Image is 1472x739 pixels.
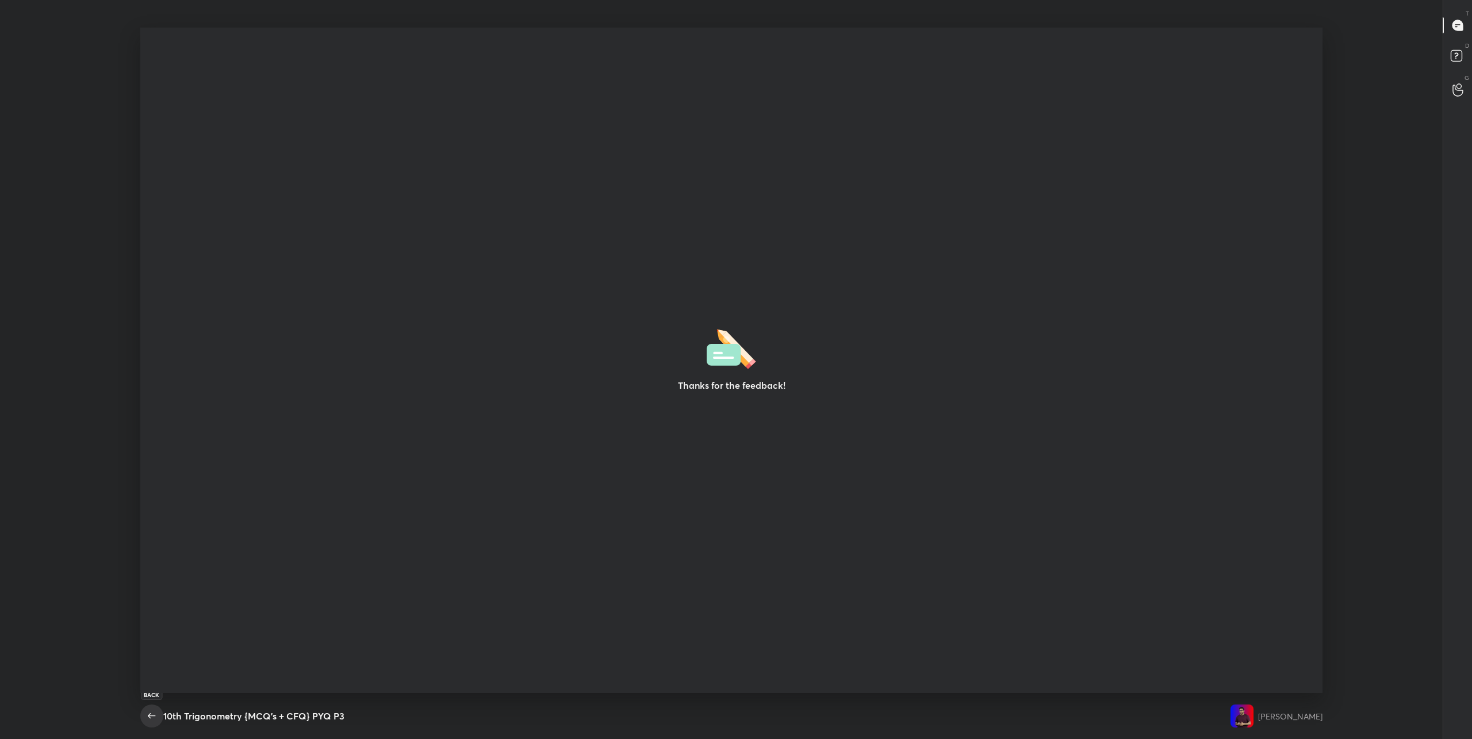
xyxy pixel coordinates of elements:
[678,378,785,392] h3: Thanks for the feedback!
[1230,704,1253,727] img: 688b4486b4ee450a8cb9bbcd57de3176.jpg
[163,709,344,723] div: 10th Trigonometry {MCQ's + CFQ} PYQ P3
[1465,74,1469,82] p: G
[1465,41,1469,50] p: D
[1466,9,1469,18] p: T
[707,326,756,369] img: feedbackThanks.36dea665.svg
[1258,710,1322,722] div: [PERSON_NAME]
[141,690,162,700] div: Back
